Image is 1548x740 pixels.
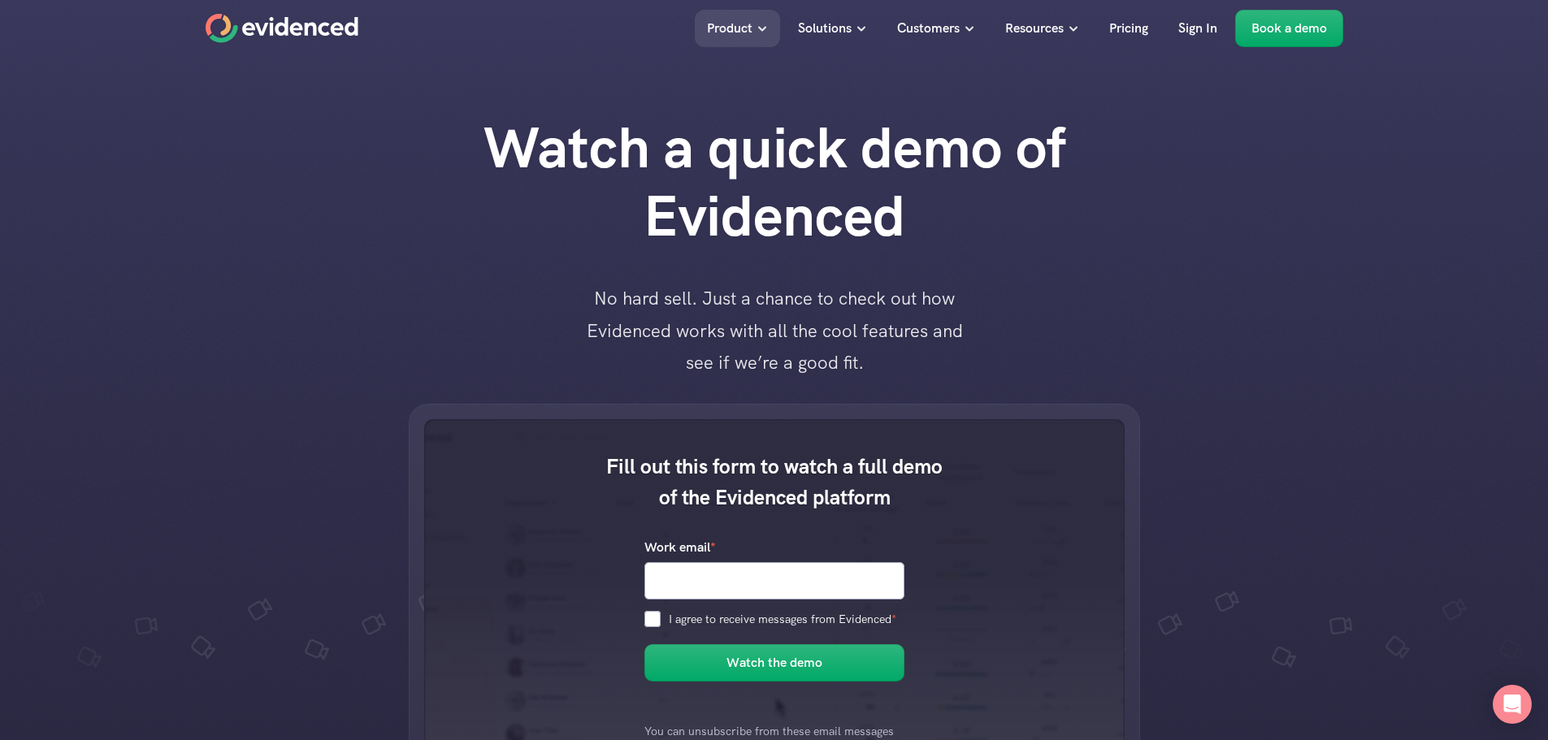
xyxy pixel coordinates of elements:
h4: Fill out this form to watch a full demo of the Evidenced platform [604,452,945,513]
h1: Watch a quick demo of Evidenced [449,114,1099,250]
p: Pricing [1109,18,1148,39]
div: Open Intercom Messenger [1493,685,1532,724]
a: Pricing [1097,10,1160,47]
p: Solutions [798,18,852,39]
input: Work email* [644,561,904,599]
p: Resources [1005,18,1064,39]
p: Book a demo [1251,18,1327,39]
h6: Watch the demo [726,652,822,673]
a: Book a demo [1235,10,1343,47]
a: Sign In [1166,10,1229,47]
input: I agree to receive messages from Evidenced* [644,611,661,627]
p: I agree to receive messages from Evidenced [669,609,904,627]
p: No hard sell. Just a chance to check out how Evidenced works with all the cool features and see i... [571,283,978,379]
p: Work email [644,537,716,558]
button: Watch the demo [644,644,904,682]
a: Home [206,14,358,43]
p: Customers [897,18,960,39]
p: Sign In [1178,18,1217,39]
p: Product [707,18,752,39]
